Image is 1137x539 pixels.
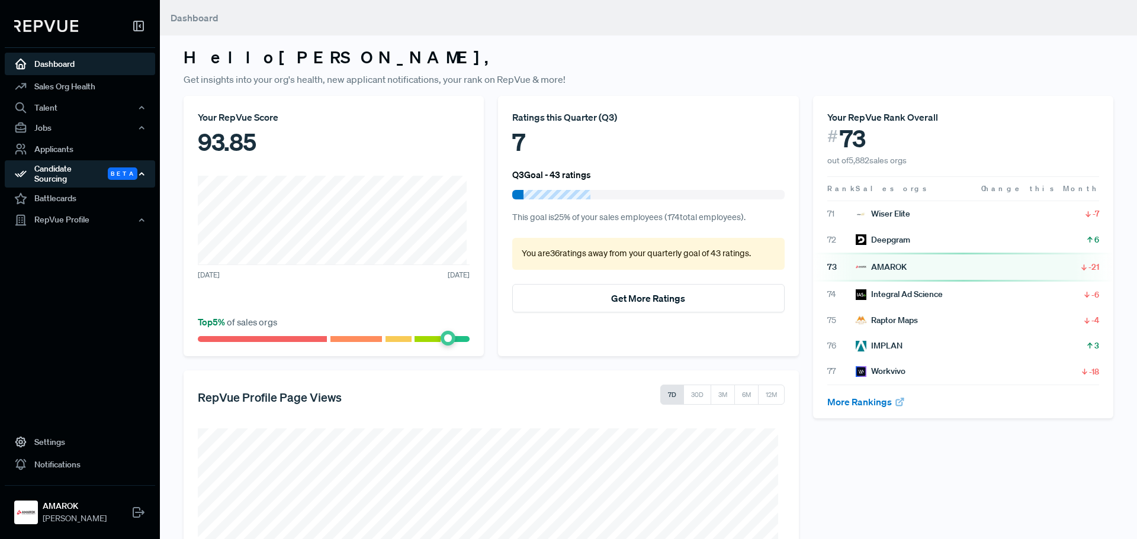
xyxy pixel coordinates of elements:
[981,183,1099,193] span: Change this Month
[5,118,155,138] button: Jobs
[856,261,907,273] div: AMAROK
[827,340,856,352] span: 76
[512,110,784,124] div: Ratings this Quarter ( Q3 )
[5,160,155,188] button: Candidate Sourcing Beta
[198,316,277,328] span: of sales orgs
[512,124,784,160] div: 7
[171,12,219,24] span: Dashboard
[1089,366,1099,377] span: -18
[43,512,107,525] span: [PERSON_NAME]
[856,234,910,246] div: Deepgram
[856,289,866,300] img: Integral Ad Science
[856,208,910,220] div: Wiser Elite
[5,53,155,75] a: Dashboard
[1091,314,1099,326] span: -4
[1094,234,1099,246] span: 6
[1093,208,1099,220] span: -7
[198,316,227,328] span: Top 5 %
[5,188,155,210] a: Battlecards
[856,314,918,327] div: Raptor Maps
[827,365,856,377] span: 77
[856,366,866,377] img: Workvivo
[198,124,470,160] div: 93.85
[856,315,866,325] img: Raptor Maps
[827,111,938,123] span: Your RepVue Rank Overall
[758,385,785,405] button: 12M
[448,270,470,280] span: [DATE]
[660,385,684,405] button: 7D
[1094,340,1099,351] span: 3
[512,211,784,224] p: This goal is 25 % of your sales employees ( 174 total employees).
[711,385,735,405] button: 3M
[5,453,155,476] a: Notifications
[856,209,866,220] img: Wiser Elite
[5,431,155,453] a: Settings
[198,110,470,124] div: Your RepVue Score
[5,160,155,188] div: Candidate Sourcing
[840,124,866,153] span: 73
[827,314,856,327] span: 75
[827,183,856,194] span: Rank
[512,169,591,180] h6: Q3 Goal - 43 ratings
[5,138,155,160] a: Applicants
[856,340,902,352] div: IMPLAN
[108,167,137,180] span: Beta
[827,124,838,149] span: #
[1091,289,1099,301] span: -6
[683,385,711,405] button: 30D
[1088,261,1099,273] span: -21
[856,365,905,377] div: Workvivo
[856,183,929,193] span: Sales orgs
[856,234,866,245] img: Deepgram
[17,503,36,522] img: AMAROK
[5,98,155,118] button: Talent
[198,270,220,280] span: [DATE]
[856,262,866,272] img: AMAROK
[856,288,943,301] div: Integral Ad Science
[827,396,905,408] a: More Rankings
[198,390,342,404] h5: RepVue Profile Page Views
[827,288,856,301] span: 74
[184,72,1113,86] p: Get insights into your org's health, new applicant notifications, your rank on RepVue & more!
[5,75,155,98] a: Sales Org Health
[184,47,1113,67] h3: Hello [PERSON_NAME] ,
[512,284,784,312] button: Get More Ratings
[43,500,107,512] strong: AMAROK
[522,247,775,260] p: You are 36 ratings away from your quarterly goal of 43 ratings .
[827,261,856,273] span: 73
[827,155,907,166] span: out of 5,882 sales orgs
[734,385,759,405] button: 6M
[5,485,155,530] a: AMAROKAMAROK[PERSON_NAME]
[856,341,866,351] img: IMPLAN
[14,20,78,32] img: RepVue
[827,208,856,220] span: 71
[5,210,155,230] button: RepVue Profile
[827,234,856,246] span: 72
